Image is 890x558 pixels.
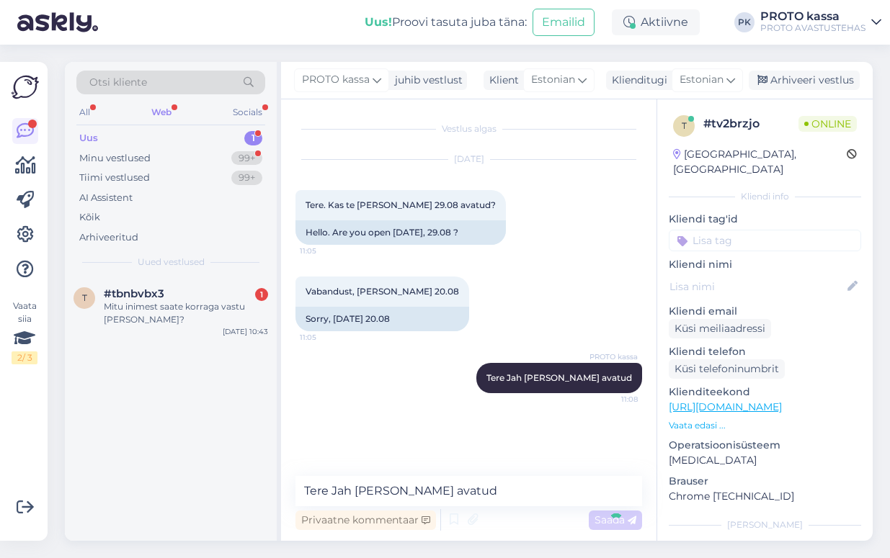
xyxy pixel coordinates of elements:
[12,300,37,364] div: Vaata siia
[138,256,205,269] span: Uued vestlused
[669,518,861,531] div: [PERSON_NAME]
[230,103,265,122] div: Socials
[484,73,519,88] div: Klient
[531,72,575,88] span: Estonian
[79,210,100,225] div: Kõik
[760,22,865,34] div: PROTO AVASTUSTEHAS
[300,332,354,343] span: 11:05
[669,419,861,432] p: Vaata edasi ...
[703,115,798,132] div: # tv2brzjo
[749,71,860,90] div: Arhiveeri vestlus
[306,286,459,297] span: Vabandust, [PERSON_NAME] 20.08
[669,453,861,468] p: [MEDICAL_DATA]
[79,151,151,166] div: Minu vestlused
[669,257,861,272] p: Kliendi nimi
[682,120,687,131] span: t
[669,344,861,359] p: Kliendi telefon
[760,11,881,34] a: PROTO kassaPROTO AVASTUSTEHAS
[365,14,527,31] div: Proovi tasuta juba täna:
[584,351,638,362] span: PROTO kassa
[669,438,861,453] p: Operatsioonisüsteem
[79,191,133,205] div: AI Assistent
[486,372,632,383] span: Tere Jah [PERSON_NAME] avatud
[365,15,392,29] b: Uus!
[223,326,268,337] div: [DATE] 10:43
[669,319,771,338] div: Küsi meiliaadressi
[300,246,354,256] span: 11:05
[104,287,164,300] span: #tbnbvbx3
[669,359,785,379] div: Küsi telefoninumbrit
[533,9,595,36] button: Emailid
[669,212,861,227] p: Kliendi tag'id
[669,279,845,294] input: Lisa nimi
[89,75,147,90] span: Otsi kliente
[669,400,782,413] a: [URL][DOMAIN_NAME]
[148,103,174,122] div: Web
[389,73,463,88] div: juhib vestlust
[244,131,262,145] div: 1
[12,73,39,101] img: Askly Logo
[12,351,37,364] div: 2 / 3
[669,474,861,489] p: Brauser
[669,230,861,251] input: Lisa tag
[673,147,847,177] div: [GEOGRAPHIC_DATA], [GEOGRAPHIC_DATA]
[295,307,469,331] div: Sorry, [DATE] 20.08
[584,394,638,405] span: 11:08
[760,11,865,22] div: PROTO kassa
[302,72,370,88] span: PROTO kassa
[798,116,857,132] span: Online
[669,304,861,319] p: Kliendi email
[255,288,268,301] div: 1
[612,9,700,35] div: Aktiivne
[669,190,861,203] div: Kliendi info
[295,153,642,166] div: [DATE]
[669,384,861,400] p: Klienditeekond
[669,540,861,555] p: Märkmed
[79,131,98,145] div: Uus
[231,171,262,185] div: 99+
[734,12,755,32] div: PK
[669,489,861,504] p: Chrome [TECHNICAL_ID]
[295,122,642,135] div: Vestlus algas
[606,73,667,88] div: Klienditugi
[79,171,150,185] div: Tiimi vestlused
[295,220,506,245] div: Hello. Are you open [DATE], 29.08 ?
[104,300,268,326] div: Mitu inimest saate korraga vastu [PERSON_NAME]?
[680,72,724,88] span: Estonian
[76,103,93,122] div: All
[79,230,138,245] div: Arhiveeritud
[231,151,262,166] div: 99+
[82,292,87,303] span: t
[306,199,496,210] span: Tere. Kas te [PERSON_NAME] 29.08 avatud?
